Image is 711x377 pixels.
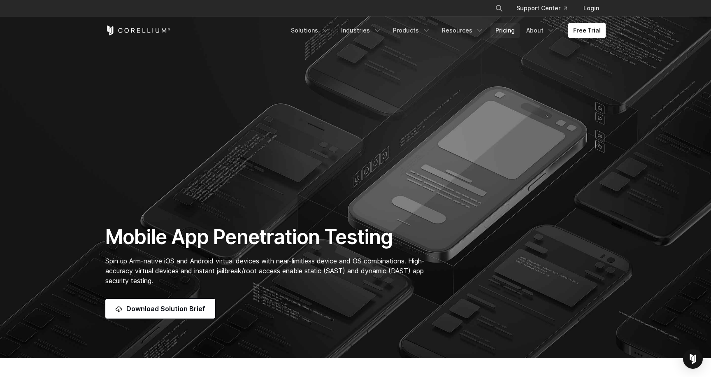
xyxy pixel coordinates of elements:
[126,304,205,314] span: Download Solution Brief
[105,257,425,285] span: Spin up Arm-native iOS and Android virtual devices with near-limitless device and OS combinations...
[683,349,703,369] div: Open Intercom Messenger
[388,23,435,38] a: Products
[105,299,215,319] a: Download Solution Brief
[577,1,606,16] a: Login
[286,23,335,38] a: Solutions
[568,23,606,38] a: Free Trial
[286,23,606,38] div: Navigation Menu
[492,1,507,16] button: Search
[485,1,606,16] div: Navigation Menu
[521,23,560,38] a: About
[510,1,574,16] a: Support Center
[105,225,433,249] h1: Mobile App Penetration Testing
[490,23,520,38] a: Pricing
[437,23,489,38] a: Resources
[336,23,386,38] a: Industries
[105,26,171,35] a: Corellium Home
